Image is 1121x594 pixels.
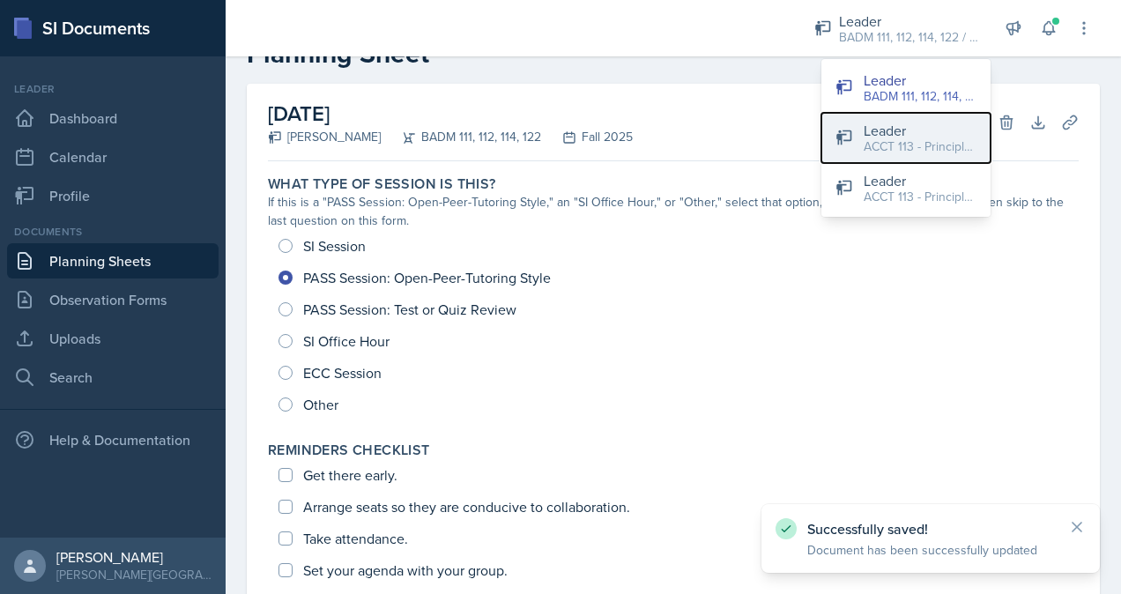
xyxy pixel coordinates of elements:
a: Calendar [7,139,219,174]
h2: [DATE] [268,98,633,130]
div: Leader [7,81,219,97]
p: Successfully saved! [807,520,1054,538]
div: [PERSON_NAME] [268,128,381,146]
div: Documents [7,224,219,240]
a: Search [7,360,219,395]
div: Leader [864,120,976,141]
p: Document has been successfully updated [807,541,1054,559]
div: [PERSON_NAME] [56,548,212,566]
a: Uploads [7,321,219,356]
div: ACCT 113 - Principles of Accounting I / Fall 2025 [864,137,976,156]
button: Leader BADM 111, 112, 114, 122 / Fall 2025 [821,63,991,113]
div: Help & Documentation [7,422,219,457]
a: Profile [7,178,219,213]
button: Leader ACCT 113 - Principles of Accounting I / Fall 2025 [821,163,991,213]
label: Reminders Checklist [268,442,430,459]
div: [PERSON_NAME][GEOGRAPHIC_DATA] [56,566,212,583]
a: Observation Forms [7,282,219,317]
div: If this is a "PASS Session: Open-Peer-Tutoring Style," an "SI Office Hour," or "Other," select th... [268,193,1079,230]
a: Dashboard [7,100,219,136]
div: ACCT 113 - Principles of Accounting I / Fall 2025 [864,188,976,206]
div: Fall 2025 [541,128,633,146]
div: BADM 111, 112, 114, 122 [381,128,541,146]
div: BADM 111, 112, 114, 122 / Fall 2025 [839,28,980,47]
div: Leader [864,170,976,191]
div: Leader [839,11,980,32]
a: Planning Sheets [7,243,219,278]
div: Leader [864,70,976,91]
h2: Planning Sheet [247,38,1100,70]
button: Leader ACCT 113 - Principles of Accounting I / Fall 2025 [821,113,991,163]
label: What type of session is this? [268,175,496,193]
div: BADM 111, 112, 114, 122 / Fall 2025 [864,87,976,106]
